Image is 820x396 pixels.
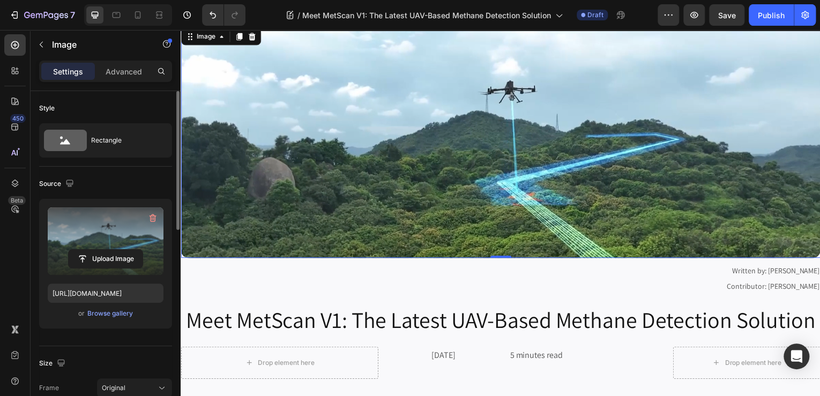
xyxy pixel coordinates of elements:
[87,308,133,319] button: Browse gallery
[1,278,642,307] p: Meet MetScan V1: The Latest UAV-Based Methane Detection Solution
[91,128,156,153] div: Rectangle
[331,322,384,333] span: 5 minutes read
[749,4,794,26] button: Publish
[48,283,163,303] input: https://example.com/image.jpg
[718,11,736,20] span: Save
[8,196,26,205] div: Beta
[709,4,744,26] button: Save
[39,356,68,371] div: Size
[252,322,276,333] span: [DATE]
[39,103,55,113] div: Style
[10,114,26,123] div: 450
[70,9,75,21] p: 7
[587,10,603,20] span: Draft
[758,10,785,21] div: Publish
[102,383,125,393] span: Original
[547,331,603,339] div: Drop element here
[106,66,142,77] p: Advanced
[53,66,83,77] p: Settings
[68,249,143,268] button: Upload Image
[78,307,85,320] span: or
[87,309,133,318] div: Browse gallery
[784,343,809,369] div: Open Intercom Messenger
[302,10,551,21] span: Meet MetScan V1: The Latest UAV-Based Methane Detection Solution
[297,10,300,21] span: /
[202,4,245,26] div: Undo/Redo
[181,30,820,396] iframe: Design area
[549,253,642,263] span: Contributor: [PERSON_NAME]
[39,383,59,393] label: Frame
[77,331,134,339] div: Drop element here
[554,237,642,247] span: Written by: [PERSON_NAME]
[39,177,76,191] div: Source
[4,4,80,26] button: 7
[52,38,143,51] p: Image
